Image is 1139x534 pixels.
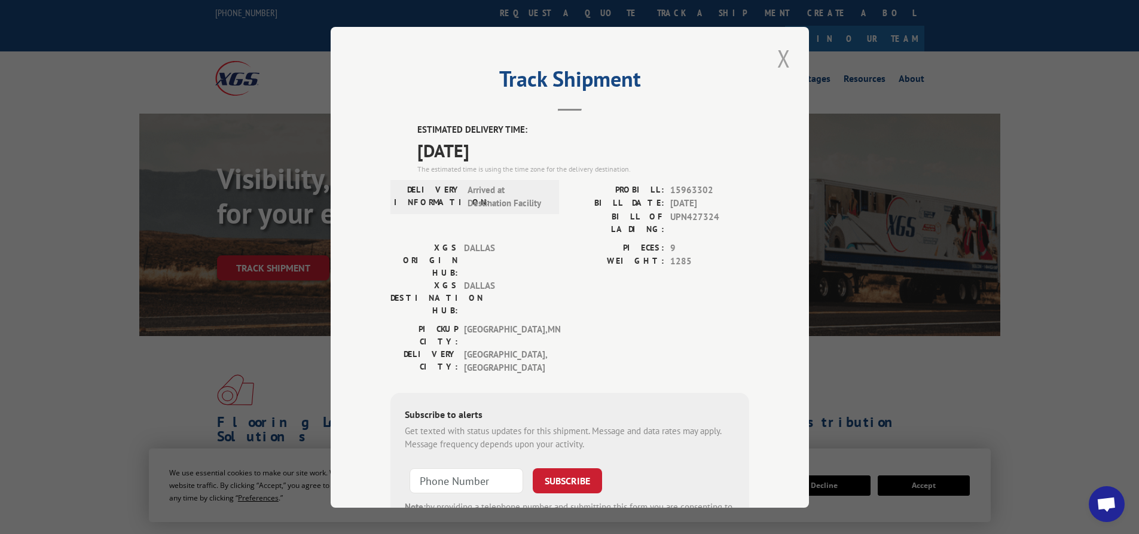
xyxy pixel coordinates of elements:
button: Close modal [774,42,794,75]
label: BILL DATE: [570,197,664,210]
span: [GEOGRAPHIC_DATA] , [GEOGRAPHIC_DATA] [464,347,545,374]
label: BILL OF LADING: [570,210,664,235]
label: PICKUP CITY: [390,322,458,347]
label: XGS ORIGIN HUB: [390,241,458,279]
label: PIECES: [570,241,664,255]
label: PROBILL: [570,183,664,197]
div: Subscribe to alerts [405,407,735,424]
strong: Note: [405,501,426,512]
span: 1285 [670,255,749,268]
span: 15963302 [670,183,749,197]
label: XGS DESTINATION HUB: [390,279,458,316]
button: SUBSCRIBE [533,468,602,493]
input: Phone Number [410,468,523,493]
label: DELIVERY INFORMATION: [394,183,462,210]
h2: Track Shipment [390,71,749,93]
span: Arrived at Destination Facility [468,183,548,210]
span: DALLAS [464,241,545,279]
label: DELIVERY CITY: [390,347,458,374]
span: [DATE] [417,136,749,163]
a: Open chat [1089,486,1125,522]
span: UPN427324 [670,210,749,235]
div: Get texted with status updates for this shipment. Message and data rates may apply. Message frequ... [405,424,735,451]
span: [DATE] [670,197,749,210]
label: WEIGHT: [570,255,664,268]
span: [GEOGRAPHIC_DATA] , MN [464,322,545,347]
div: The estimated time is using the time zone for the delivery destination. [417,163,749,174]
span: 9 [670,241,749,255]
span: DALLAS [464,279,545,316]
label: ESTIMATED DELIVERY TIME: [417,123,749,137]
